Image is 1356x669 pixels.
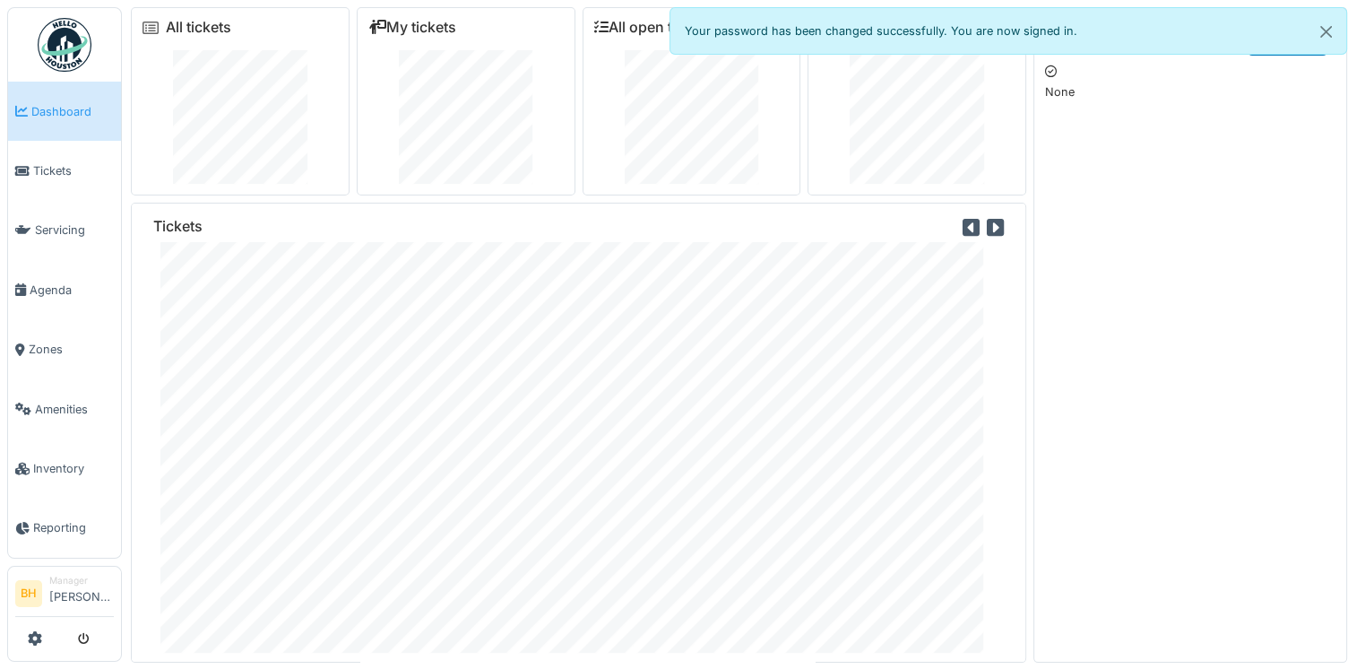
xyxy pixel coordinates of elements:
[1045,83,1335,100] p: None
[594,19,704,36] a: All open tasks
[8,201,121,260] a: Servicing
[35,222,114,239] span: Servicing
[8,320,121,379] a: Zones
[33,519,114,536] span: Reporting
[30,282,114,299] span: Agenda
[8,379,121,439] a: Amenities
[8,439,121,498] a: Inventory
[8,82,121,141] a: Dashboard
[153,218,203,235] h6: Tickets
[49,574,114,613] li: [PERSON_NAME]
[669,7,1348,55] div: Your password has been changed successfully. You are now signed in.
[33,162,114,179] span: Tickets
[1306,8,1346,56] button: Close
[8,499,121,558] a: Reporting
[38,18,91,72] img: Badge_color-CXgf-gQk.svg
[368,19,456,36] a: My tickets
[8,260,121,319] a: Agenda
[49,574,114,587] div: Manager
[166,19,231,36] a: All tickets
[15,574,114,617] a: BH Manager[PERSON_NAME]
[33,460,114,477] span: Inventory
[31,103,114,120] span: Dashboard
[8,141,121,200] a: Tickets
[35,401,114,418] span: Amenities
[15,580,42,607] li: BH
[29,341,114,358] span: Zones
